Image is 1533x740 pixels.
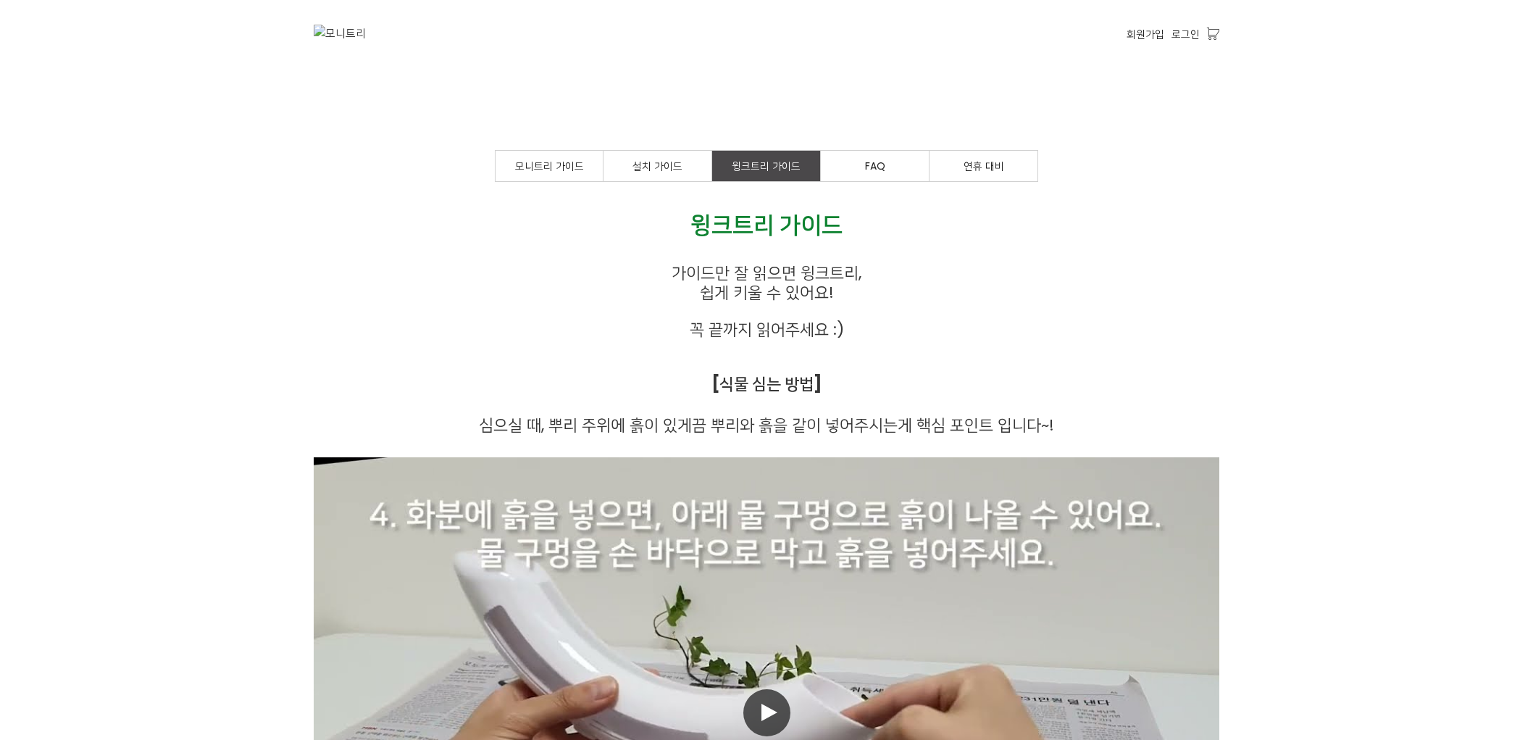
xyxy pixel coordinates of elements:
[515,159,584,173] span: 모니트리 가이드
[732,159,801,173] span: 윙크트리 가이드
[700,281,834,304] span: 쉽게 키울 수 있어요!
[1127,26,1164,42] a: 회원가입
[712,151,820,181] a: 윙크트리 가이드
[690,318,844,341] span: 꼭 끝까지 읽어주세요 :)
[711,373,822,395] strong: [식물 심는 방법]
[632,159,682,173] span: 설치 가이드
[672,262,861,284] span: 가이드만 잘 읽으면 윙크트리,
[930,151,1037,181] a: 연휴 대비
[865,159,885,173] span: FAQ
[821,151,929,181] a: FAQ
[479,414,1054,436] span: 심으실 때, 뿌리 주위에 흙이 있게끔 뿌리와 흙을 같이 넣어주시는게 핵심 포인트 입니다~!
[964,159,1004,173] span: 연휴 대비
[690,208,843,241] span: 윙크트리 가이드
[603,151,711,181] a: 설치 가이드
[1171,26,1200,42] a: 로그인
[496,151,603,181] a: 모니트리 가이드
